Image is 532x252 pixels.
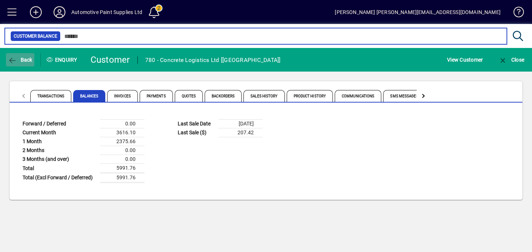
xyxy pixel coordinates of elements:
span: Invoices [107,90,138,102]
span: Sales History [243,90,284,102]
a: Knowledge Base [508,1,523,25]
button: Close [497,53,526,66]
td: Last Sale Date [174,120,218,128]
span: Communications [335,90,381,102]
td: Last Sale ($) [174,128,218,137]
span: Close [498,57,524,63]
button: Profile [48,6,71,19]
div: Customer [91,54,130,66]
div: [PERSON_NAME] [PERSON_NAME][EMAIL_ADDRESS][DOMAIN_NAME] [335,6,501,18]
span: SMS Messages [383,90,425,102]
button: View Customer [445,53,485,66]
td: 2 Months [19,146,100,155]
td: 5991.76 [100,173,144,183]
td: 3 Months (and over) [19,155,100,164]
td: Total [19,164,100,173]
td: 5991.76 [100,164,144,173]
button: Add [24,6,48,19]
td: 207.42 [218,128,263,137]
td: 0.00 [100,155,144,164]
span: Backorders [205,90,242,102]
div: Automotive Paint Supplies Ltd [71,6,142,18]
span: Quotes [175,90,203,102]
td: 3616.10 [100,128,144,137]
span: Transactions [30,90,71,102]
div: Enquiry [41,54,85,66]
td: [DATE] [218,120,263,128]
td: 0.00 [100,120,144,128]
span: Balances [73,90,105,102]
span: Payments [140,90,173,102]
td: 2375.66 [100,137,144,146]
td: Forward / Deferred [19,120,100,128]
td: Total (Excl Forward / Deferred) [19,173,100,183]
span: View Customer [447,54,483,66]
td: Current Month [19,128,100,137]
span: Product History [287,90,333,102]
button: Back [6,53,34,66]
td: 0.00 [100,146,144,155]
div: 780 - Concrete Logistics Ltd [[GEOGRAPHIC_DATA]] [145,54,281,66]
span: Back [8,57,33,63]
app-page-header-button: Close enquiry [491,53,532,66]
td: 1 Month [19,137,100,146]
span: Customer Balance [14,32,57,40]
